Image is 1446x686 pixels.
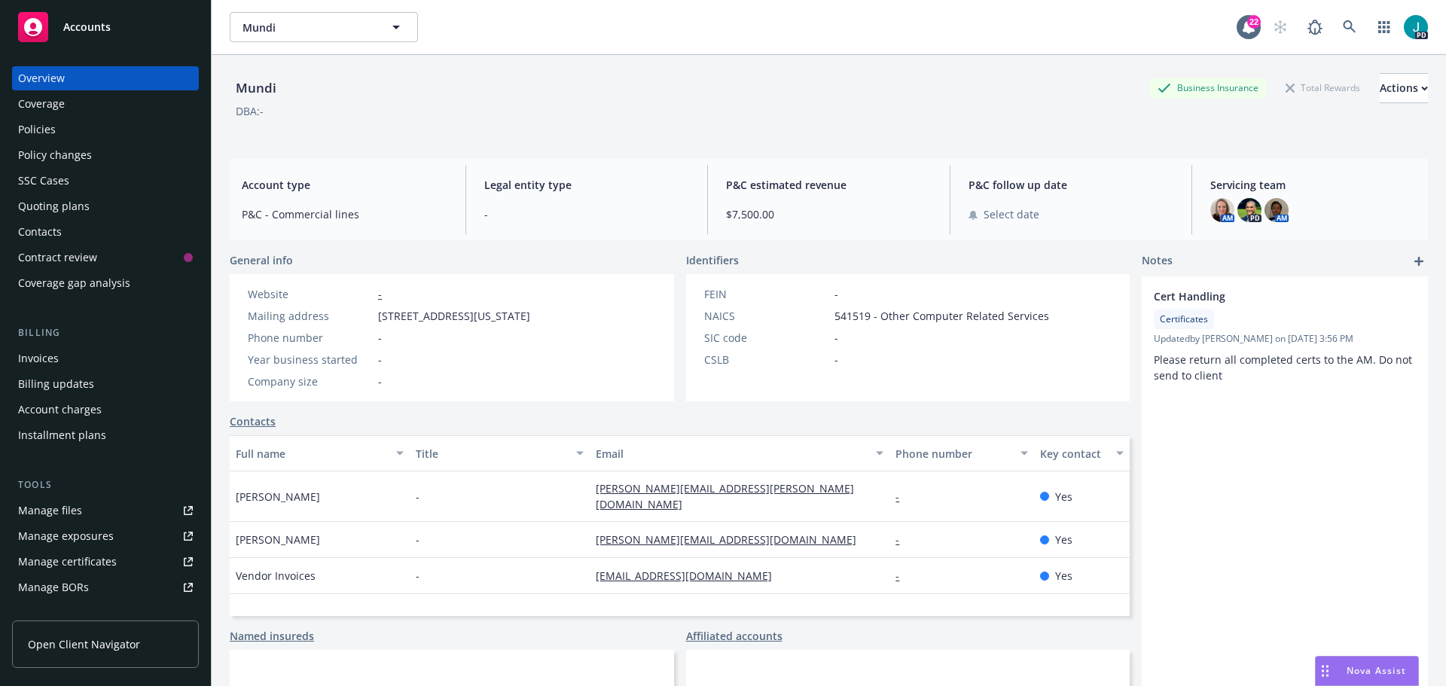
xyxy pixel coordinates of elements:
a: Manage certificates [12,550,199,574]
span: - [834,330,838,346]
span: Vendor Invoices [236,568,316,584]
span: General info [230,252,293,268]
span: $7,500.00 [726,206,932,222]
span: - [834,352,838,367]
div: Key contact [1040,446,1107,462]
a: Overview [12,66,199,90]
div: Manage BORs [18,575,89,599]
span: Nova Assist [1347,664,1406,677]
a: Manage files [12,498,199,523]
div: Manage exposures [18,524,114,548]
a: - [378,287,382,301]
img: photo [1264,198,1289,222]
span: Certificates [1160,313,1208,326]
a: Affiliated accounts [686,628,782,644]
div: Summary of insurance [18,601,133,625]
span: Identifiers [686,252,739,268]
div: FEIN [704,286,828,302]
span: Please return all completed certs to the AM. Do not send to client [1154,352,1415,383]
div: Coverage [18,92,65,116]
div: CSLB [704,352,828,367]
div: Mundi [230,78,282,98]
img: photo [1404,15,1428,39]
a: Policy changes [12,143,199,167]
button: Full name [230,435,410,471]
img: photo [1210,198,1234,222]
div: Overview [18,66,65,90]
span: - [416,568,419,584]
span: P&C estimated revenue [726,177,932,193]
div: Phone number [895,446,1011,462]
span: Cert Handling [1154,288,1377,304]
div: Manage files [18,498,82,523]
a: Contacts [230,413,276,429]
a: Account charges [12,398,199,422]
div: SSC Cases [18,169,69,193]
a: Contract review [12,245,199,270]
a: Billing updates [12,372,199,396]
a: Manage exposures [12,524,199,548]
div: DBA: - [236,103,264,119]
div: Installment plans [18,423,106,447]
span: - [378,330,382,346]
button: Mundi [230,12,418,42]
div: Website [248,286,372,302]
div: Phone number [248,330,372,346]
div: Account charges [18,398,102,422]
div: Total Rewards [1278,78,1368,97]
a: Quoting plans [12,194,199,218]
div: Billing [12,325,199,340]
span: [STREET_ADDRESS][US_STATE] [378,308,530,324]
a: Search [1335,12,1365,42]
div: Policy changes [18,143,92,167]
div: Actions [1380,74,1428,102]
a: Report a Bug [1300,12,1330,42]
a: Summary of insurance [12,601,199,625]
a: Policies [12,117,199,142]
button: Phone number [889,435,1033,471]
div: Tools [12,477,199,492]
span: - [378,352,382,367]
div: SIC code [704,330,828,346]
a: Invoices [12,346,199,370]
a: Switch app [1369,12,1399,42]
div: Billing updates [18,372,94,396]
span: Yes [1055,532,1072,547]
div: Year business started [248,352,372,367]
div: 22 [1247,15,1261,29]
img: photo [1237,198,1261,222]
span: [PERSON_NAME] [236,489,320,505]
span: Accounts [63,21,111,33]
div: Company size [248,373,372,389]
span: - [834,286,838,302]
span: Account type [242,177,447,193]
span: Open Client Navigator [28,636,140,652]
a: Manage BORs [12,575,199,599]
div: Policies [18,117,56,142]
div: Coverage gap analysis [18,271,130,295]
span: [PERSON_NAME] [236,532,320,547]
a: Start snowing [1265,12,1295,42]
button: Email [590,435,889,471]
a: Coverage [12,92,199,116]
a: - [895,532,911,547]
span: Legal entity type [484,177,690,193]
span: Mundi [243,20,373,35]
span: - [378,373,382,389]
button: Actions [1380,73,1428,103]
div: Email [596,446,867,462]
a: - [895,489,911,504]
a: Installment plans [12,423,199,447]
div: Drag to move [1316,657,1335,685]
a: [PERSON_NAME][EMAIL_ADDRESS][PERSON_NAME][DOMAIN_NAME] [596,481,854,511]
span: - [416,532,419,547]
div: Cert HandlingCertificatesUpdatedby [PERSON_NAME] on [DATE] 3:56 PMPlease return all completed cer... [1142,276,1428,395]
a: [EMAIL_ADDRESS][DOMAIN_NAME] [596,569,784,583]
a: [PERSON_NAME][EMAIL_ADDRESS][DOMAIN_NAME] [596,532,868,547]
a: Named insureds [230,628,314,644]
div: Business Insurance [1150,78,1266,97]
a: - [895,569,911,583]
span: Yes [1055,568,1072,584]
div: Quoting plans [18,194,90,218]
